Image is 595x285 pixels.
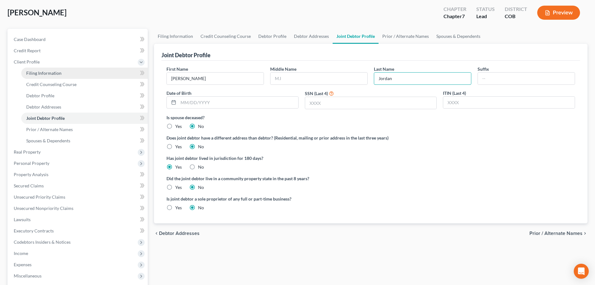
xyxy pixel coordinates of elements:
[21,135,148,146] a: Spouses & Dependents
[9,203,148,214] a: Unsecured Nonpriority Claims
[21,113,148,124] a: Joint Debtor Profile
[175,144,182,150] label: Yes
[21,79,148,90] a: Credit Counseling Course
[443,90,466,96] label: ITIN (Last 4)
[166,135,575,141] label: Does joint debtor have a different address than debtor? (Residential, mailing or prior address in...
[21,124,148,135] a: Prior / Alternate Names
[443,97,575,109] input: XXXX
[178,97,298,109] input: MM/DD/YYYY
[14,217,31,222] span: Lawsuits
[14,149,41,155] span: Real Property
[476,6,495,13] div: Status
[9,34,148,45] a: Case Dashboard
[154,231,200,236] button: chevron_left Debtor Addresses
[175,184,182,191] label: Yes
[374,73,471,84] input: --
[14,228,54,233] span: Executory Contracts
[529,231,583,236] span: Prior / Alternate Names
[26,93,54,98] span: Debtor Profile
[9,225,148,237] a: Executory Contracts
[574,264,589,279] div: Open Intercom Messenger
[476,13,495,20] div: Lead
[433,29,484,44] a: Spouses & Dependents
[198,184,204,191] label: No
[21,101,148,113] a: Debtor Addresses
[175,123,182,130] label: Yes
[21,68,148,79] a: Filing Information
[26,127,73,132] span: Prior / Alternate Names
[14,37,46,42] span: Case Dashboard
[167,73,264,84] input: --
[14,273,42,278] span: Miscellaneous
[26,70,62,76] span: Filing Information
[444,6,466,13] div: Chapter
[529,231,588,236] button: Prior / Alternate Names chevron_right
[21,90,148,101] a: Debtor Profile
[14,262,32,267] span: Expenses
[583,231,588,236] i: chevron_right
[290,29,333,44] a: Debtor Addresses
[198,205,204,211] label: No
[166,175,575,182] label: Did the joint debtor live in a community property state in the past 8 years?
[305,97,437,109] input: XXXX
[7,8,67,17] span: [PERSON_NAME]
[14,172,48,177] span: Property Analysis
[270,66,296,72] label: Middle Name
[9,214,148,225] a: Lawsuits
[14,59,40,64] span: Client Profile
[26,115,65,121] span: Joint Debtor Profile
[255,29,290,44] a: Debtor Profile
[305,90,328,97] label: SSN (Last 4)
[14,194,65,200] span: Unsecured Priority Claims
[154,29,197,44] a: Filing Information
[14,48,41,53] span: Credit Report
[379,29,433,44] a: Prior / Alternate Names
[14,251,28,256] span: Income
[198,144,204,150] label: No
[166,90,191,96] label: Date of Birth
[505,13,527,20] div: COB
[14,239,71,245] span: Codebtors Insiders & Notices
[444,13,466,20] div: Chapter
[197,29,255,44] a: Credit Counseling Course
[166,114,575,121] label: Is spouse deceased?
[198,164,204,170] label: No
[166,66,188,72] label: First Name
[9,45,148,56] a: Credit Report
[14,206,73,211] span: Unsecured Nonpriority Claims
[9,191,148,203] a: Unsecured Priority Claims
[166,155,575,161] label: Has joint debtor lived in jurisdiction for 180 days?
[537,6,580,20] button: Preview
[198,123,204,130] label: No
[14,183,44,188] span: Secured Claims
[154,231,159,236] i: chevron_left
[159,231,200,236] span: Debtor Addresses
[9,169,148,180] a: Property Analysis
[175,205,182,211] label: Yes
[26,82,77,87] span: Credit Counseling Course
[26,104,61,109] span: Debtor Addresses
[333,29,379,44] a: Joint Debtor Profile
[478,66,489,72] label: Suffix
[9,180,148,191] a: Secured Claims
[462,13,465,19] span: 7
[161,51,211,59] div: Joint Debtor Profile
[166,196,368,202] label: Is joint debtor a sole proprietor of any full or part-time business?
[270,73,367,84] input: M.I
[478,73,575,84] input: --
[505,6,527,13] div: District
[26,138,70,143] span: Spouses & Dependents
[175,164,182,170] label: Yes
[374,66,394,72] label: Last Name
[14,160,49,166] span: Personal Property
